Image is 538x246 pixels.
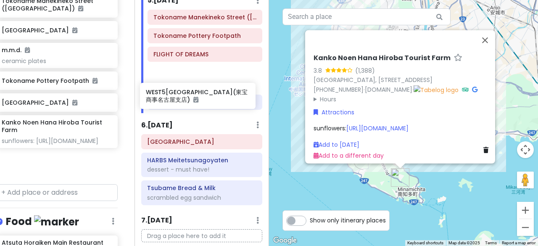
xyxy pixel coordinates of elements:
a: Terms [485,241,497,245]
img: Tabelog [414,85,459,94]
a: Attractions [314,107,354,116]
div: · · [314,53,492,104]
a: Star place [454,53,462,62]
h6: Kanko Noen Hana Hiroba Tourist Farm [314,53,451,62]
button: Drag Pegman onto the map to open Street View [517,172,534,188]
button: Zoom in [517,202,534,219]
a: Report a map error [502,241,535,245]
h6: 7 . [DATE] [141,216,172,225]
a: [PHONE_NUMBER] [314,85,364,93]
h6: 6 . [DATE] [141,121,173,130]
div: 3.8 [314,66,325,75]
input: Search a place [282,8,451,25]
summary: Hours [314,95,492,104]
button: Keyboard shortcuts [407,240,443,246]
button: Zoom out [517,219,534,236]
img: Google [271,235,299,246]
p: Drag a place here to add it [141,229,262,242]
button: Map camera controls [517,141,534,158]
a: Add to a different day [314,151,384,159]
span: Map data ©2025 [448,241,480,245]
a: Delete place [483,145,492,154]
a: [DOMAIN_NAME] [365,85,412,93]
i: Google Maps [472,86,477,92]
i: Tripadvisor [462,86,469,92]
a: [URL][DOMAIN_NAME] [346,124,409,132]
h4: Food [6,215,79,229]
img: marker [34,215,79,228]
span: Show only itinerary places [310,216,386,225]
a: Open this area in Google Maps (opens a new window) [271,235,299,246]
a: [GEOGRAPHIC_DATA], [STREET_ADDRESS] [314,75,433,84]
a: Add to [DATE] [314,140,359,148]
div: Kanko Noen Hana Hiroba Tourist Farm [391,168,409,187]
div: (1,388) [355,66,375,75]
span: sunflowers: [314,124,409,132]
button: Close [475,30,495,50]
